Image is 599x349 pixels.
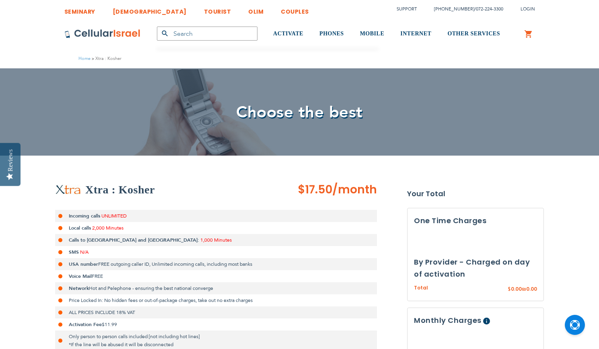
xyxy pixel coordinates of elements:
span: Total [414,284,428,292]
span: PHONES [319,31,344,37]
strong: Activation Fee [69,321,102,328]
a: Home [78,55,91,62]
span: MOBILE [360,31,385,37]
span: Choose the best [236,101,363,123]
li: ALL PRICES INCLUDE 18% VAT [55,306,377,318]
span: 0.00 [511,285,522,292]
span: $17.50 [298,182,332,197]
a: INTERNET [400,19,431,49]
span: ₪ [522,286,526,293]
span: 1,000 Minutes [200,237,232,243]
h3: By Provider - Charged on day of activation [414,256,537,280]
span: OTHER SERVICES [447,31,500,37]
span: Login [521,6,535,12]
span: 0.00 [526,285,537,292]
strong: Network [69,285,89,292]
a: Support [397,6,417,12]
li: / [426,3,503,15]
span: Hot and Pelephone - ensuring the best national converge [89,285,213,292]
input: Search [157,27,257,41]
span: INTERNET [400,31,431,37]
span: $11.99 [102,321,117,328]
a: SEMINARY [64,2,95,17]
span: Help [483,318,490,324]
span: 2,000 Minutes [92,225,124,231]
a: 072-224-3300 [476,6,503,12]
a: TOURIST [204,2,231,17]
span: $ [508,286,511,293]
a: COUPLES [281,2,309,17]
li: Xtra : Kosher [91,55,121,62]
span: ACTIVATE [273,31,303,37]
a: ACTIVATE [273,19,303,49]
span: /month [332,182,377,198]
strong: SMS [69,249,79,255]
span: UNLIMITED [101,213,127,219]
span: Monthly Charges [414,315,482,325]
strong: Local calls [69,225,91,231]
a: [DEMOGRAPHIC_DATA] [113,2,187,17]
a: PHONES [319,19,344,49]
a: OTHER SERVICES [447,19,500,49]
strong: Calls to [GEOGRAPHIC_DATA] and [GEOGRAPHIC_DATA]: [69,237,199,243]
img: Cellular Israel Logo [64,29,141,39]
h2: Xtra : Kosher [85,182,155,198]
strong: Your Total [407,188,544,200]
span: FREE outgoing caller ID, Unlimited incoming calls, including most banks [98,261,252,267]
span: FREE [92,273,103,279]
div: Reviews [7,149,14,171]
li: Price Locked In: No hidden fees or out-of-package charges, take out no extra charges [55,294,377,306]
strong: Incoming calls [69,213,100,219]
img: Xtra : Kosher [55,185,81,195]
strong: Voice Mail [69,273,92,279]
a: MOBILE [360,19,385,49]
strong: USA number [69,261,98,267]
h3: One Time Charges [414,215,537,227]
span: N/A [80,249,89,255]
a: OLIM [248,2,263,17]
a: [PHONE_NUMBER] [434,6,474,12]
